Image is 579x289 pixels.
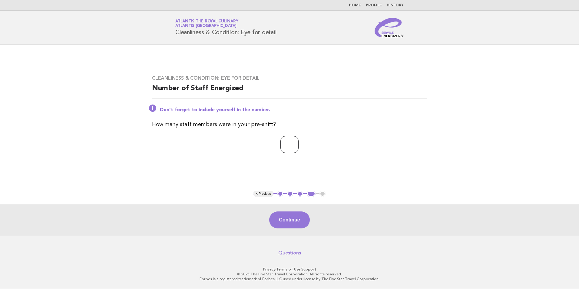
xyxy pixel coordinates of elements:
button: Continue [269,211,309,228]
a: Home [349,4,361,7]
h2: Number of Staff Energized [152,84,427,98]
h3: Cleanliness & Condition: Eye for detail [152,75,427,81]
button: 1 [277,191,283,197]
a: Terms of Use [276,267,300,271]
img: Service Energizers [375,18,404,37]
p: © 2025 The Five Star Travel Corporation. All rights reserved. [104,272,475,277]
p: · · [104,267,475,272]
button: 3 [297,191,303,197]
p: How many staff members were in your pre-shift? [152,120,427,129]
a: Profile [366,4,382,7]
a: Atlantis the Royal CulinaryAtlantis [GEOGRAPHIC_DATA] [175,19,238,28]
p: Don't forget to include yourself in the number. [160,107,427,113]
a: Privacy [263,267,275,271]
button: < Previous [253,191,273,197]
p: Forbes is a registered trademark of Forbes LLC used under license by The Five Star Travel Corpora... [104,277,475,281]
span: Atlantis [GEOGRAPHIC_DATA] [175,24,237,28]
button: 4 [307,191,316,197]
a: Support [301,267,316,271]
button: 2 [287,191,293,197]
a: History [387,4,404,7]
h1: Cleanliness & Condition: Eye for detail [175,20,276,35]
a: Questions [278,250,301,256]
